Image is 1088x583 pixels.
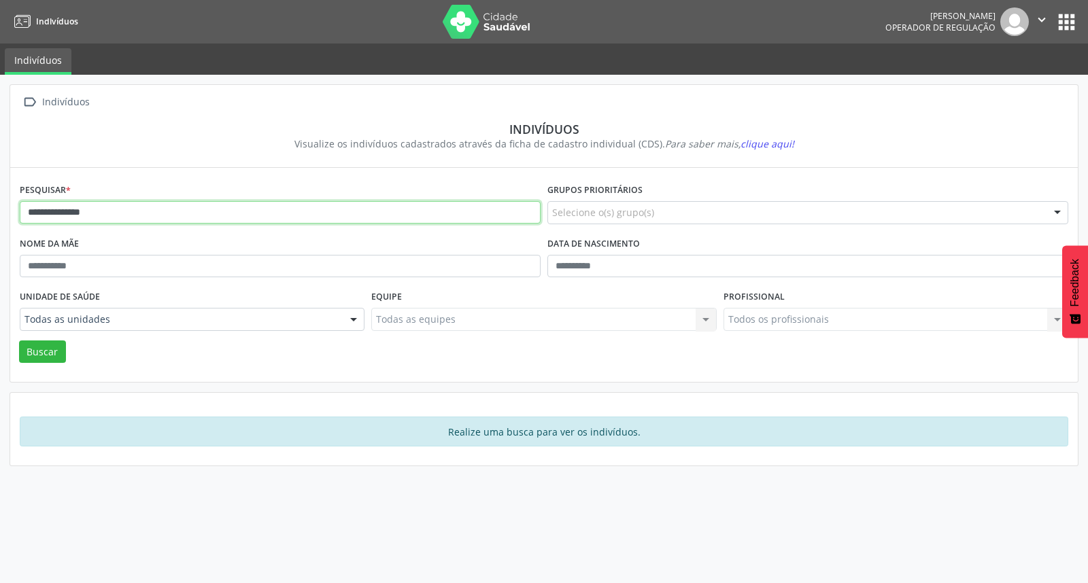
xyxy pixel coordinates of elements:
[39,92,92,112] div: Indivíduos
[1029,7,1055,36] button: 
[20,234,79,255] label: Nome da mãe
[741,137,794,150] span: clique aqui!
[547,180,643,201] label: Grupos prioritários
[547,234,640,255] label: Data de nascimento
[5,48,71,75] a: Indivíduos
[29,137,1059,151] div: Visualize os indivíduos cadastrados através da ficha de cadastro individual (CDS).
[20,417,1068,446] div: Realize uma busca para ver os indivíduos.
[665,137,794,150] i: Para saber mais,
[19,340,66,364] button: Buscar
[885,22,996,33] span: Operador de regulação
[1055,10,1078,34] button: apps
[20,92,92,112] a:  Indivíduos
[36,16,78,27] span: Indivíduos
[724,287,785,308] label: Profissional
[1000,7,1029,36] img: img
[10,10,78,33] a: Indivíduos
[20,92,39,112] i: 
[1034,12,1049,27] i: 
[24,313,337,326] span: Todas as unidades
[885,10,996,22] div: [PERSON_NAME]
[20,287,100,308] label: Unidade de saúde
[29,122,1059,137] div: Indivíduos
[371,287,402,308] label: Equipe
[552,205,654,219] span: Selecione o(s) grupo(s)
[1062,245,1088,338] button: Feedback - Mostrar pesquisa
[1069,259,1081,306] span: Feedback
[20,180,71,201] label: Pesquisar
